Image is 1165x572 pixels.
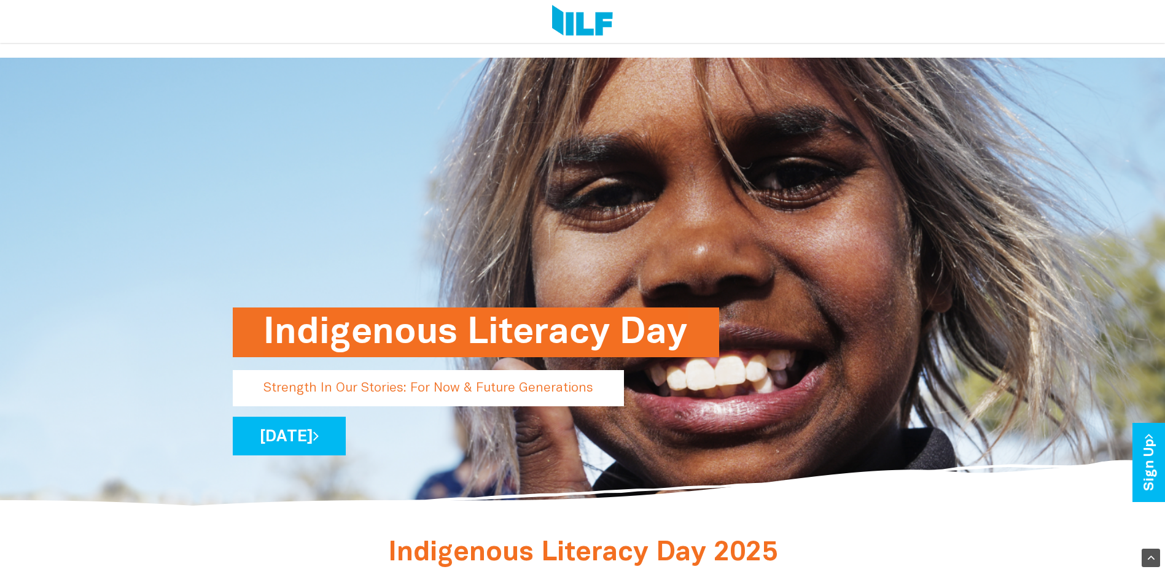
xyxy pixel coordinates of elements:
[388,541,777,566] span: Indigenous Literacy Day 2025
[233,417,346,455] a: [DATE]
[552,5,613,38] img: Logo
[263,307,688,357] h1: Indigenous Literacy Day
[233,370,624,406] p: Strength In Our Stories: For Now & Future Generations
[1142,549,1160,567] div: Scroll Back to Top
